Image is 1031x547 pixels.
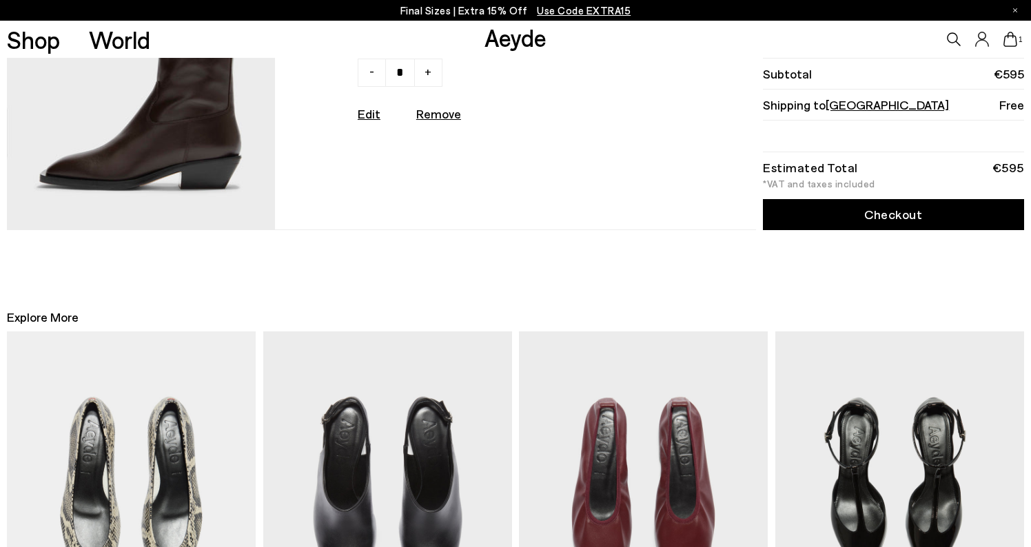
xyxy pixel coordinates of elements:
a: Aeyde [484,23,547,52]
div: Estimated Total [763,163,858,172]
span: Free [999,96,1024,114]
span: - [369,63,374,79]
span: [GEOGRAPHIC_DATA] [826,97,949,112]
span: Shipping to [763,96,949,114]
span: + [425,63,431,79]
a: 1 [1003,32,1017,47]
span: Navigate to /collections/ss25-final-sizes [537,4,631,17]
a: Checkout [763,199,1023,230]
div: €595 [992,163,1024,172]
p: Final Sizes | Extra 15% Off [400,2,631,19]
a: + [414,59,442,87]
span: 1 [1017,36,1024,43]
a: World [89,28,150,52]
div: *VAT and taxes included [763,179,1023,189]
a: - [358,59,386,87]
span: €595 [994,65,1024,83]
a: Shop [7,28,60,52]
a: Edit [358,106,380,121]
li: Subtotal [763,59,1023,90]
u: Remove [416,106,461,121]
